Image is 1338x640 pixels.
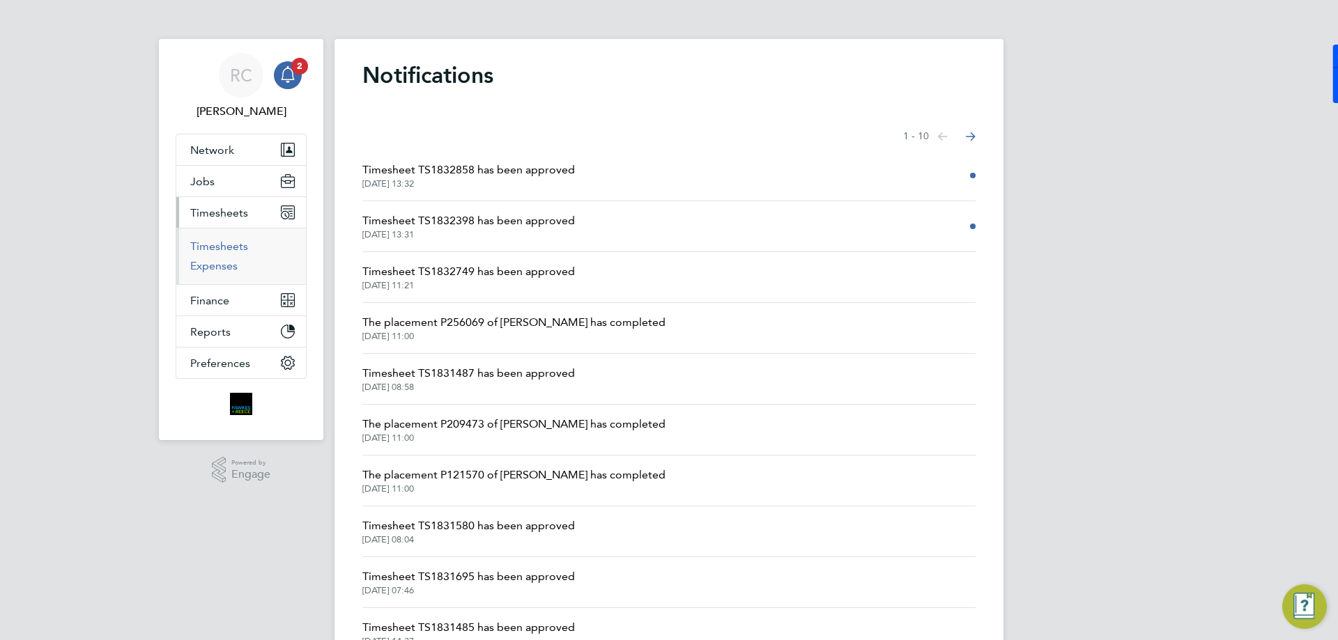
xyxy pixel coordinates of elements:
a: Timesheet TS1831487 has been approved[DATE] 08:58 [362,365,575,393]
span: Timesheet TS1831580 has been approved [362,517,575,534]
span: [DATE] 11:00 [362,331,666,342]
span: [DATE] 11:21 [362,280,575,291]
span: Network [190,143,234,157]
span: The placement P256069 of [PERSON_NAME] has completed [362,314,666,331]
button: Preferences [176,348,306,378]
a: Powered byEngage [212,457,271,483]
a: RC[PERSON_NAME] [176,53,307,120]
a: 2 [274,53,302,97]
button: Timesheets [176,197,306,228]
span: [DATE] 13:32 [362,178,575,189]
a: Expenses [190,259,238,272]
span: [DATE] 08:58 [362,382,575,393]
a: Timesheets [190,240,248,253]
span: Robyn Clarke [176,103,307,120]
button: Network [176,134,306,165]
button: Jobs [176,166,306,196]
a: Timesheet TS1832858 has been approved[DATE] 13:32 [362,162,575,189]
a: Timesheet TS1831580 has been approved[DATE] 08:04 [362,517,575,545]
span: Timesheet TS1832749 has been approved [362,263,575,280]
a: The placement P209473 of [PERSON_NAME] has completed[DATE] 11:00 [362,416,666,444]
span: Timesheet TS1831487 has been approved [362,365,575,382]
span: Timesheet TS1831485 has been approved [362,619,575,636]
span: [DATE] 11:00 [362,483,666,494]
span: RC [230,66,252,84]
a: Go to home page [176,393,307,415]
span: Powered by [231,457,270,469]
span: Timesheet TS1832398 has been approved [362,212,575,229]
nav: Select page of notifications list [903,123,976,150]
span: [DATE] 13:31 [362,229,575,240]
span: [DATE] 07:46 [362,585,575,596]
a: The placement P121570 of [PERSON_NAME] has completed[DATE] 11:00 [362,467,666,494]
span: 2 [291,58,308,75]
span: Preferences [190,357,250,370]
button: Finance [176,285,306,315]
h1: Notifications [362,61,976,89]
nav: Main navigation [159,39,323,440]
a: Timesheet TS1832749 has been approved[DATE] 11:21 [362,263,575,291]
span: Reports [190,325,231,338]
img: bromak-logo-retina.png [230,393,252,415]
span: Engage [231,469,270,481]
span: Timesheet TS1832858 has been approved [362,162,575,178]
span: The placement P121570 of [PERSON_NAME] has completed [362,467,666,483]
span: Timesheet TS1831695 has been approved [362,568,575,585]
span: Finance [190,294,229,307]
a: Timesheet TS1832398 has been approved[DATE] 13:31 [362,212,575,240]
button: Reports [176,316,306,347]
span: Timesheets [190,206,248,219]
a: Timesheet TS1831695 has been approved[DATE] 07:46 [362,568,575,596]
button: Engage Resource Center [1282,584,1327,629]
span: [DATE] 11:00 [362,432,666,444]
span: 1 - 10 [903,130,929,143]
span: [DATE] 08:04 [362,534,575,545]
span: The placement P209473 of [PERSON_NAME] has completed [362,416,666,432]
a: The placement P256069 of [PERSON_NAME] has completed[DATE] 11:00 [362,314,666,342]
span: Jobs [190,175,215,188]
div: Timesheets [176,228,306,284]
